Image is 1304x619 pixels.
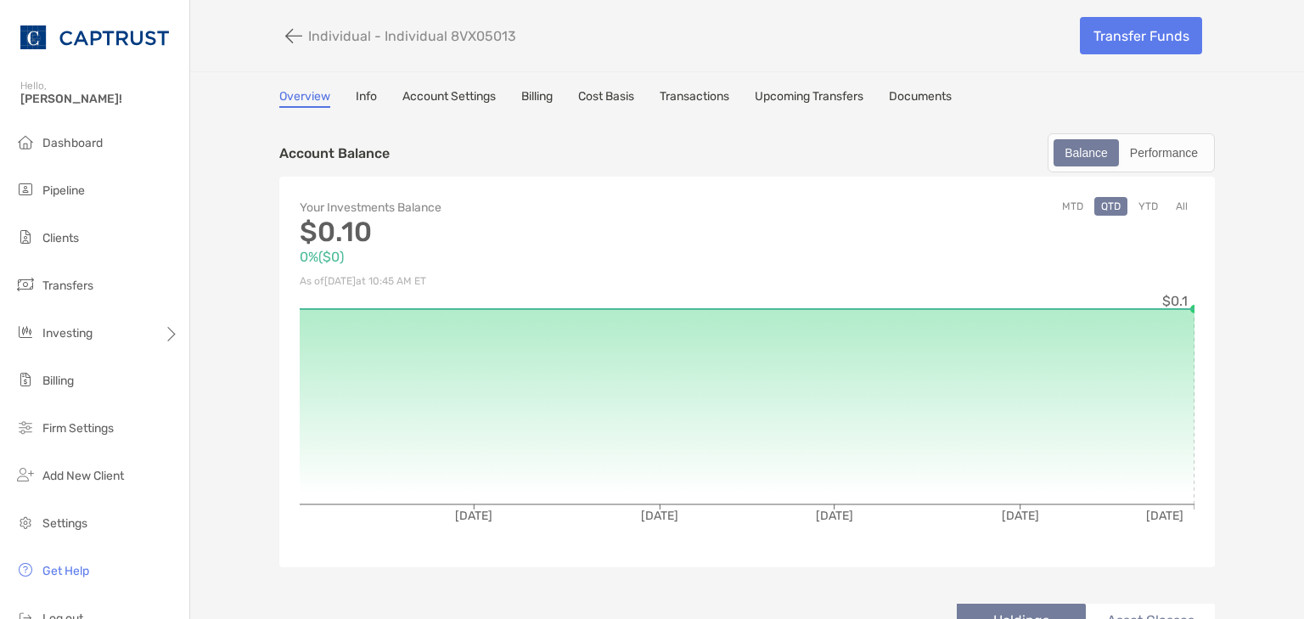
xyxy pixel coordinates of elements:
[356,89,377,108] a: Info
[521,89,553,108] a: Billing
[42,374,74,388] span: Billing
[816,509,853,523] tspan: [DATE]
[578,89,634,108] a: Cost Basis
[15,274,36,295] img: transfers icon
[1055,197,1090,216] button: MTD
[1055,141,1117,165] div: Balance
[42,421,114,436] span: Firm Settings
[15,322,36,342] img: investing icon
[42,231,79,245] span: Clients
[15,227,36,247] img: clients icon
[42,136,103,150] span: Dashboard
[300,271,747,292] p: As of [DATE] at 10:45 AM ET
[1132,197,1165,216] button: YTD
[308,28,516,44] p: Individual - Individual 8VX05013
[1121,141,1207,165] div: Performance
[1094,197,1127,216] button: QTD
[300,197,747,218] p: Your Investments Balance
[279,143,390,164] p: Account Balance
[402,89,496,108] a: Account Settings
[1162,293,1188,309] tspan: $0.1
[15,464,36,485] img: add_new_client icon
[1146,509,1183,523] tspan: [DATE]
[455,509,492,523] tspan: [DATE]
[15,369,36,390] img: billing icon
[42,326,93,340] span: Investing
[42,564,89,578] span: Get Help
[20,92,179,106] span: [PERSON_NAME]!
[641,509,678,523] tspan: [DATE]
[300,246,747,267] p: 0% ( $0 )
[15,132,36,152] img: dashboard icon
[1080,17,1202,54] a: Transfer Funds
[15,179,36,200] img: pipeline icon
[1048,133,1215,172] div: segmented control
[20,7,169,68] img: CAPTRUST Logo
[42,469,124,483] span: Add New Client
[15,512,36,532] img: settings icon
[1002,509,1039,523] tspan: [DATE]
[1169,197,1194,216] button: All
[300,222,747,243] p: $0.10
[42,183,85,198] span: Pipeline
[15,560,36,580] img: get-help icon
[15,417,36,437] img: firm-settings icon
[279,89,330,108] a: Overview
[42,516,87,531] span: Settings
[42,279,93,293] span: Transfers
[889,89,952,108] a: Documents
[660,89,729,108] a: Transactions
[755,89,863,108] a: Upcoming Transfers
